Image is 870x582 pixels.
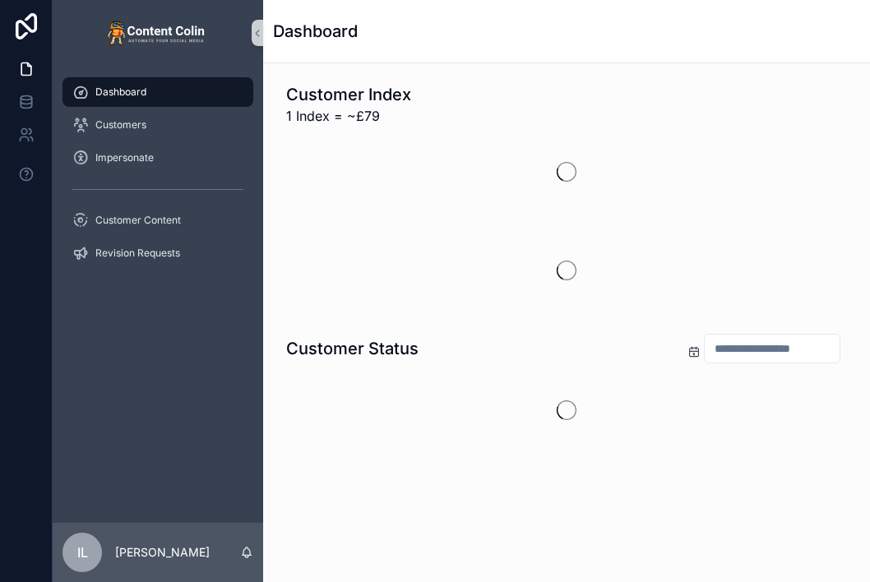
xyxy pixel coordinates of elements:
[62,110,253,140] a: Customers
[62,143,253,173] a: Impersonate
[286,83,411,106] h1: Customer Index
[53,66,263,289] div: scrollable content
[286,337,419,360] h1: Customer Status
[95,85,146,99] span: Dashboard
[115,544,210,561] p: [PERSON_NAME]
[95,214,181,227] span: Customer Content
[62,206,253,235] a: Customer Content
[273,20,358,43] h1: Dashboard
[62,238,253,268] a: Revision Requests
[62,77,253,107] a: Dashboard
[95,151,154,164] span: Impersonate
[95,118,146,132] span: Customers
[286,106,411,126] span: 1 Index = ~£79
[107,20,209,46] img: App logo
[95,247,180,260] span: Revision Requests
[77,543,88,562] span: IL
